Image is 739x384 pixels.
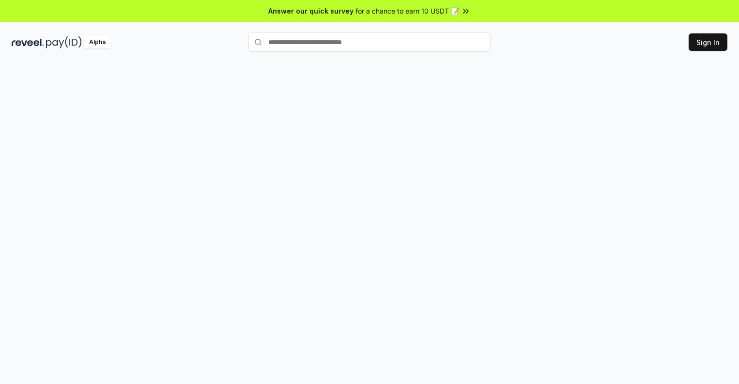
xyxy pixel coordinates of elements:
[268,6,354,16] span: Answer our quick survey
[46,36,82,48] img: pay_id
[355,6,459,16] span: for a chance to earn 10 USDT 📝
[689,33,727,51] button: Sign In
[84,36,111,48] div: Alpha
[12,36,44,48] img: reveel_dark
